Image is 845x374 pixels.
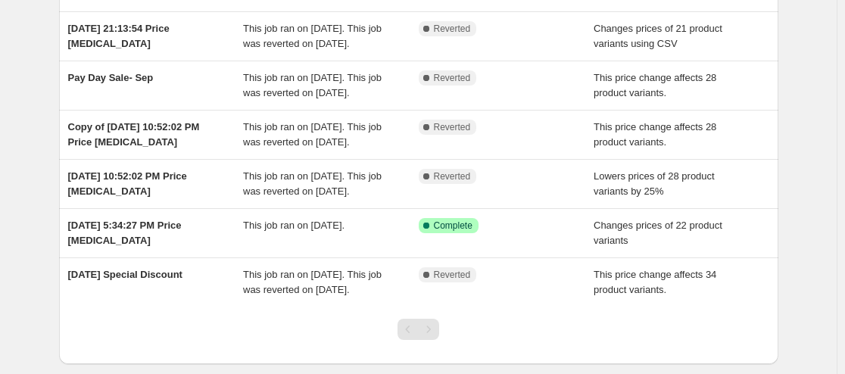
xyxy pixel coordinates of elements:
[594,170,715,197] span: Lowers prices of 28 product variants by 25%
[68,23,170,49] span: [DATE] 21:13:54 Price [MEDICAL_DATA]
[434,121,471,133] span: Reverted
[594,220,722,246] span: Changes prices of 22 product variants
[243,72,382,98] span: This job ran on [DATE]. This job was reverted on [DATE].
[434,23,471,35] span: Reverted
[243,121,382,148] span: This job ran on [DATE]. This job was reverted on [DATE].
[243,220,345,231] span: This job ran on [DATE].
[434,170,471,182] span: Reverted
[68,269,182,280] span: [DATE] Special Discount
[594,269,716,295] span: This price change affects 34 product variants.
[243,23,382,49] span: This job ran on [DATE]. This job was reverted on [DATE].
[594,23,722,49] span: Changes prices of 21 product variants using CSV
[434,72,471,84] span: Reverted
[594,72,716,98] span: This price change affects 28 product variants.
[243,170,382,197] span: This job ran on [DATE]. This job was reverted on [DATE].
[243,269,382,295] span: This job ran on [DATE]. This job was reverted on [DATE].
[68,72,154,83] span: Pay Day Sale- Sep
[434,269,471,281] span: Reverted
[434,220,472,232] span: Complete
[68,170,187,197] span: [DATE] 10:52:02 PM Price [MEDICAL_DATA]
[594,121,716,148] span: This price change affects 28 product variants.
[68,121,200,148] span: Copy of [DATE] 10:52:02 PM Price [MEDICAL_DATA]
[68,220,182,246] span: [DATE] 5:34:27 PM Price [MEDICAL_DATA]
[398,319,439,340] nav: Pagination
